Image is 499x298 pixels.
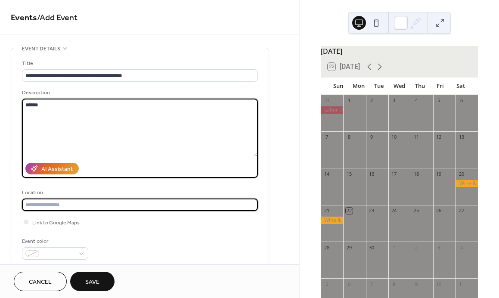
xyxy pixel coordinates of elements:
div: 8 [391,281,397,287]
div: Mon [348,78,369,95]
div: Sun [328,78,348,95]
div: 25 [413,208,420,214]
div: 4 [458,244,465,251]
a: Events [11,9,37,26]
div: 19 [436,171,442,177]
div: 10 [436,281,442,287]
div: Sat [450,78,471,95]
div: 5 [323,281,330,287]
div: 16 [369,171,375,177]
div: 11 [413,134,420,140]
span: Save [85,278,99,287]
div: 15 [346,171,352,177]
span: Cancel [29,278,52,287]
div: 17 [391,171,397,177]
div: 13 [458,134,465,140]
div: Tue [369,78,389,95]
span: Event details [22,44,60,53]
div: Thu [409,78,430,95]
div: Description [22,88,256,97]
span: / Add Event [37,9,77,26]
button: Cancel [14,272,67,291]
div: 11 [458,281,465,287]
div: 2 [413,244,420,251]
button: Save [70,272,115,291]
div: 31 [323,97,330,104]
div: 10 [391,134,397,140]
div: 3 [436,244,442,251]
div: Wine & Pizza Pie Pairing [456,180,478,187]
div: 1 [346,97,352,104]
div: 29 [346,244,352,251]
div: Event color [22,237,87,246]
div: Labor Day Weekend WINE SALE! [321,106,343,114]
div: 20 [458,171,465,177]
div: 23 [369,208,375,214]
div: 14 [323,171,330,177]
div: Wine & Pizza Pie Pairing [321,217,343,224]
div: Fri [430,78,451,95]
div: 6 [458,97,465,104]
div: 3 [391,97,397,104]
div: 6 [346,281,352,287]
div: 1 [391,244,397,251]
div: 5 [436,97,442,104]
div: 30 [369,244,375,251]
div: 2 [369,97,375,104]
div: 22 [346,208,352,214]
div: 12 [436,134,442,140]
div: 26 [436,208,442,214]
div: Location [22,188,256,197]
div: 24 [391,208,397,214]
div: 27 [458,208,465,214]
div: 9 [413,281,420,287]
div: 8 [346,134,352,140]
span: Link to Google Maps [32,218,80,227]
button: AI Assistant [25,163,79,174]
div: Wed [389,78,410,95]
div: 4 [413,97,420,104]
div: 9 [369,134,375,140]
div: [DATE] [321,46,478,56]
div: 21 [323,208,330,214]
div: 7 [369,281,375,287]
div: 28 [323,244,330,251]
div: AI Assistant [41,165,73,174]
div: 7 [323,134,330,140]
div: Title [22,59,256,68]
div: 18 [413,171,420,177]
